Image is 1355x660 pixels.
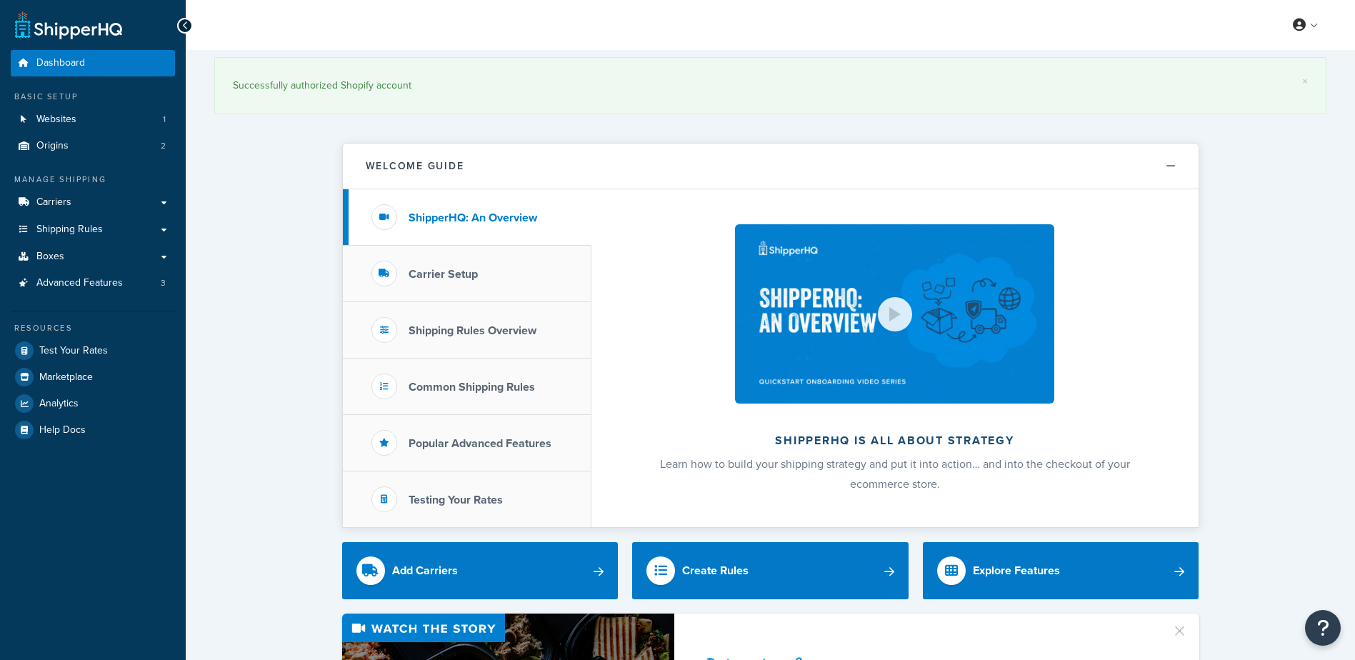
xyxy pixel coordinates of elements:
[409,268,478,281] h3: Carrier Setup
[366,161,464,171] h2: Welcome Guide
[233,76,1308,96] div: Successfully authorized Shopify account
[163,114,166,126] span: 1
[36,196,71,209] span: Carriers
[39,345,108,357] span: Test Your Rates
[11,133,175,159] a: Origins2
[11,174,175,186] div: Manage Shipping
[11,216,175,243] a: Shipping Rules
[11,364,175,390] a: Marketplace
[39,398,79,410] span: Analytics
[11,270,175,296] li: Advanced Features
[11,244,175,270] a: Boxes
[11,189,175,216] a: Carriers
[11,391,175,416] a: Analytics
[632,542,909,599] a: Create Rules
[409,211,537,224] h3: ShipperHQ: An Overview
[161,277,166,289] span: 3
[342,542,619,599] a: Add Carriers
[11,270,175,296] a: Advanced Features3
[660,456,1130,492] span: Learn how to build your shipping strategy and put it into action… and into the checkout of your e...
[11,322,175,334] div: Resources
[161,140,166,152] span: 2
[11,417,175,443] a: Help Docs
[39,371,93,384] span: Marketplace
[392,561,458,581] div: Add Carriers
[11,91,175,103] div: Basic Setup
[36,114,76,126] span: Websites
[36,224,103,236] span: Shipping Rules
[1302,76,1308,87] a: ×
[682,561,749,581] div: Create Rules
[11,133,175,159] li: Origins
[36,57,85,69] span: Dashboard
[11,338,175,364] a: Test Your Rates
[409,324,536,337] h3: Shipping Rules Overview
[11,106,175,133] a: Websites1
[343,144,1199,189] button: Welcome Guide
[36,140,69,152] span: Origins
[409,437,551,450] h3: Popular Advanced Features
[973,561,1060,581] div: Explore Features
[409,381,535,394] h3: Common Shipping Rules
[39,424,86,436] span: Help Docs
[923,542,1199,599] a: Explore Features
[1305,610,1341,646] button: Open Resource Center
[409,494,503,506] h3: Testing Your Rates
[11,50,175,76] a: Dashboard
[735,224,1054,404] img: ShipperHQ is all about strategy
[36,251,64,263] span: Boxes
[629,434,1161,447] h2: ShipperHQ is all about strategy
[36,277,123,289] span: Advanced Features
[11,106,175,133] li: Websites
